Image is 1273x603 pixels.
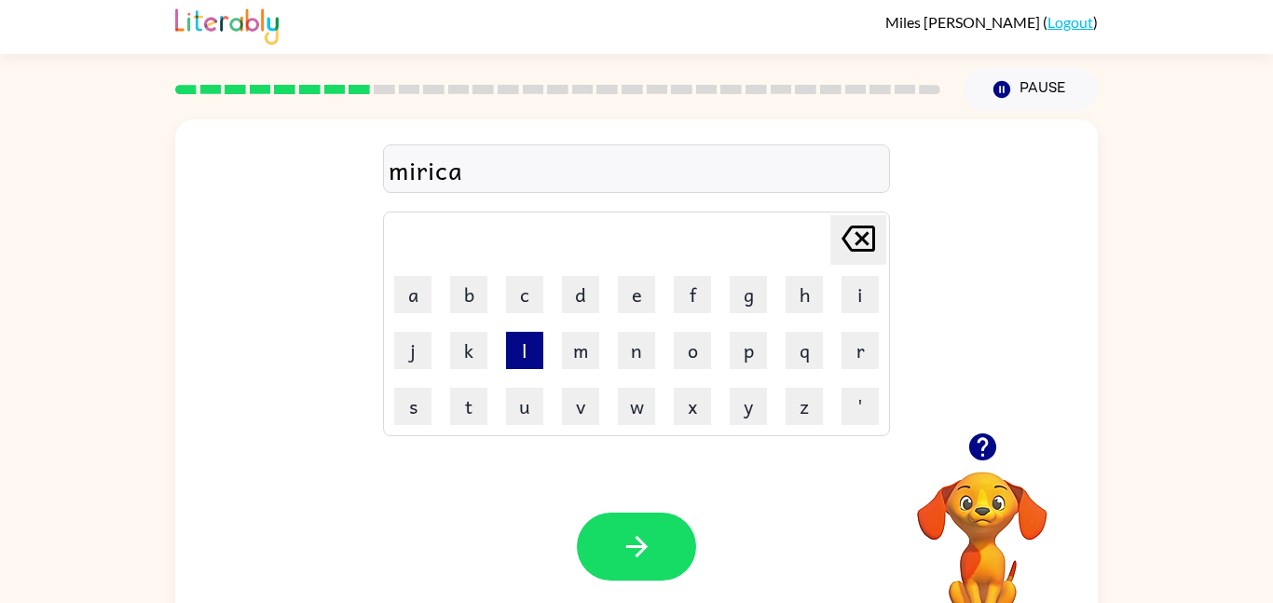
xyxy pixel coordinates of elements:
div: mirica [389,150,884,189]
button: b [450,276,487,313]
button: u [506,388,543,425]
a: Logout [1047,13,1093,31]
button: g [730,276,767,313]
button: Pause [963,68,1098,111]
button: f [674,276,711,313]
button: x [674,388,711,425]
div: ( ) [885,13,1098,31]
span: Miles [PERSON_NAME] [885,13,1043,31]
button: s [394,388,431,425]
button: r [842,332,879,369]
button: d [562,276,599,313]
img: Literably [175,4,279,45]
button: ' [842,388,879,425]
button: l [506,332,543,369]
button: e [618,276,655,313]
button: k [450,332,487,369]
button: n [618,332,655,369]
button: a [394,276,431,313]
button: v [562,388,599,425]
button: c [506,276,543,313]
button: q [786,332,823,369]
button: t [450,388,487,425]
button: h [786,276,823,313]
button: y [730,388,767,425]
button: w [618,388,655,425]
button: p [730,332,767,369]
button: m [562,332,599,369]
button: z [786,388,823,425]
button: i [842,276,879,313]
button: j [394,332,431,369]
button: o [674,332,711,369]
